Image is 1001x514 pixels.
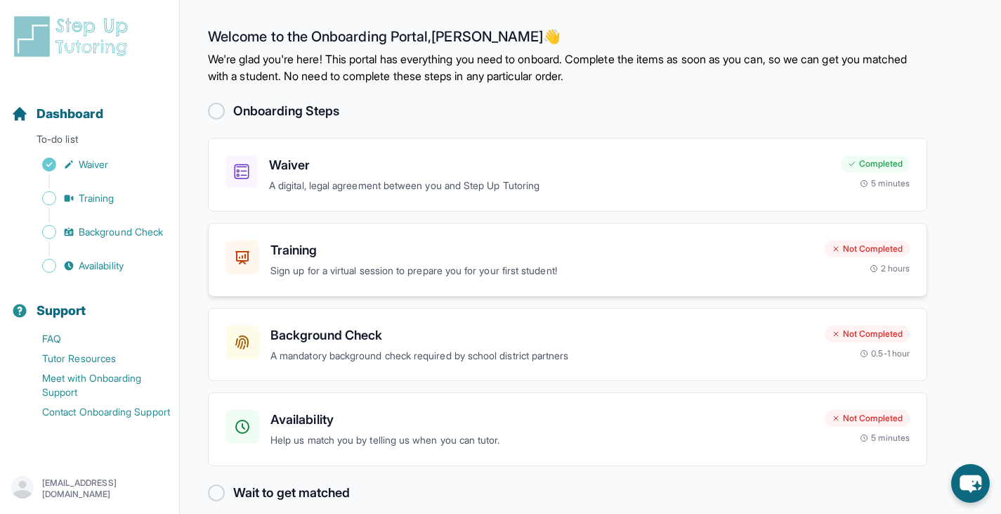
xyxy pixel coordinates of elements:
[825,326,910,342] div: Not Completed
[270,263,813,279] p: Sign up for a virtual session to prepare you for your first student!
[208,138,927,212] a: WaiverA digital, legal agreement between you and Step Up TutoringCompleted5 minutes
[269,155,830,175] h3: Waiver
[11,476,168,501] button: [EMAIL_ADDRESS][DOMAIN_NAME]
[270,410,813,430] h3: Availability
[11,256,179,276] a: Availability
[42,477,168,500] p: [EMAIL_ADDRESS][DOMAIN_NAME]
[11,368,179,402] a: Meet with Onboarding Support
[11,155,179,174] a: Waiver
[208,223,927,297] a: TrainingSign up for a virtual session to prepare you for your first student!Not Completed2 hours
[6,278,174,326] button: Support
[79,158,108,172] span: Waiver
[270,240,813,260] h3: Training
[233,483,350,503] h2: Wait to get matched
[208,308,927,382] a: Background CheckA mandatory background check required by school district partnersNot Completed0.5...
[825,240,910,257] div: Not Completed
[208,392,927,466] a: AvailabilityHelp us match you by telling us when you can tutor.Not Completed5 minutes
[841,155,910,172] div: Completed
[860,178,910,189] div: 5 minutes
[270,348,813,364] p: A mandatory background check required by school district partners
[11,188,179,208] a: Training
[269,178,830,194] p: A digital, legal agreement between you and Step Up Tutoring
[270,326,813,345] h3: Background Check
[825,410,910,427] div: Not Completed
[37,301,86,321] span: Support
[233,101,339,121] h2: Onboarding Steps
[6,82,174,129] button: Dashboard
[270,432,813,449] p: Help us match you by telling us when you can tutor.
[79,191,115,205] span: Training
[870,263,910,274] div: 2 hours
[11,14,136,59] img: logo
[11,329,179,349] a: FAQ
[208,28,927,51] h2: Welcome to the Onboarding Portal, [PERSON_NAME] 👋
[6,132,174,152] p: To-do list
[860,348,910,359] div: 0.5-1 hour
[860,432,910,444] div: 5 minutes
[951,464,990,503] button: chat-button
[208,51,927,84] p: We're glad you're here! This portal has everything you need to onboard. Complete the items as soo...
[37,104,103,124] span: Dashboard
[79,225,163,239] span: Background Check
[11,349,179,368] a: Tutor Resources
[11,222,179,242] a: Background Check
[11,402,179,422] a: Contact Onboarding Support
[79,259,124,273] span: Availability
[11,104,103,124] a: Dashboard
